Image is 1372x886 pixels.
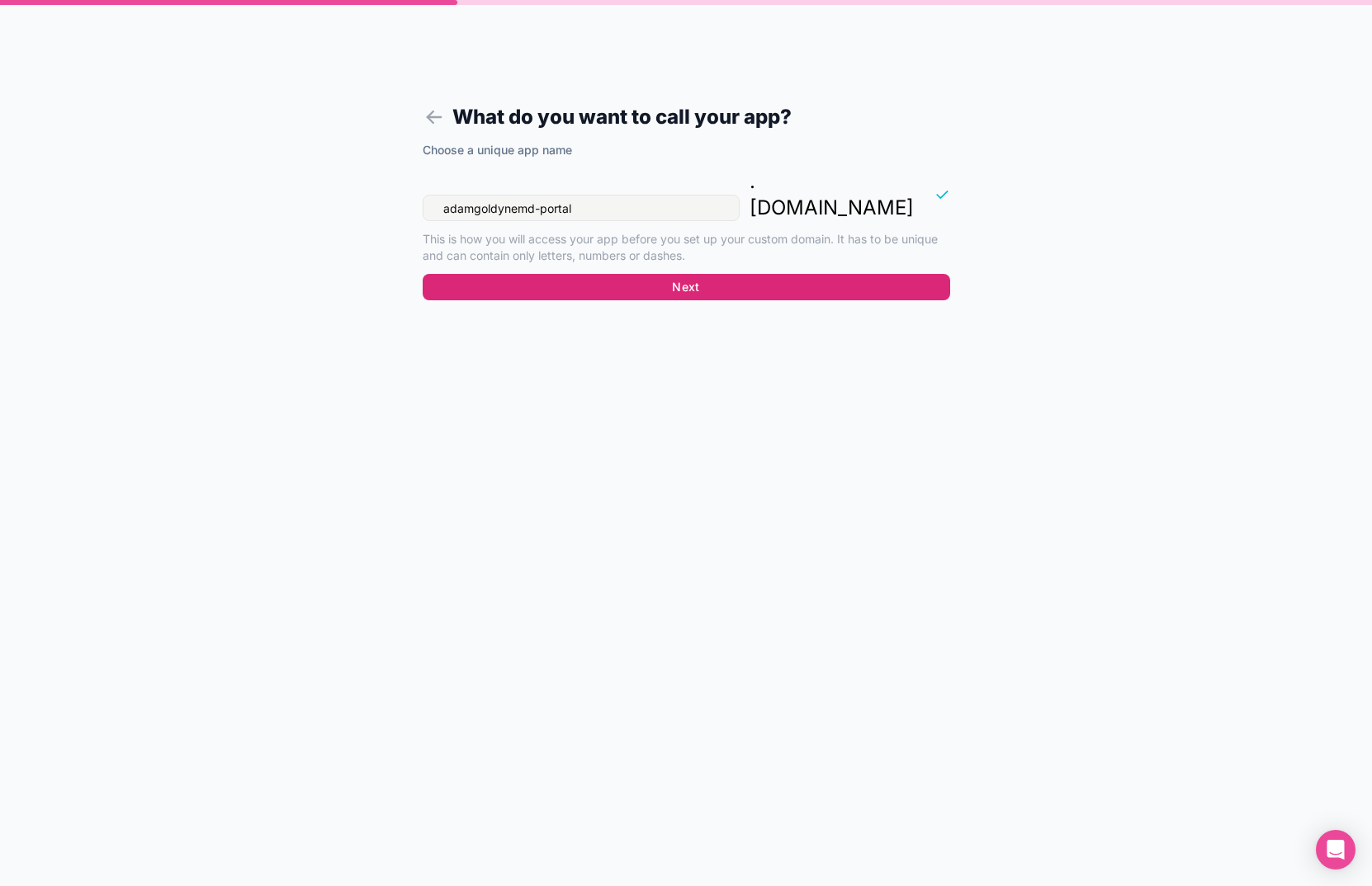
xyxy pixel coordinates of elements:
[423,274,950,300] button: Next
[423,195,740,221] input: adamgoldynemd
[423,231,950,264] p: This is how you will access your app before you set up your custom domain. It has to be unique an...
[1316,830,1355,870] div: Open Intercom Messenger
[423,102,950,132] h1: What do you want to call your app?
[423,142,572,158] label: Choose a unique app name
[750,168,914,221] p: . [DOMAIN_NAME]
